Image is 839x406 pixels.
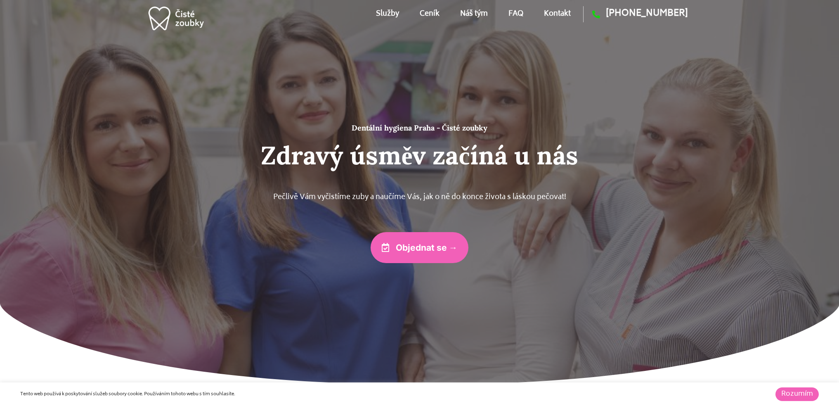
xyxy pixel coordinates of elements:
div: Tento web používá k poskytování služeb soubory cookie. Používáním tohoto webu s tím souhlasíte. [20,391,579,398]
h1: Dentální hygiena Praha - Čisté zoubky [172,123,667,133]
p: Pečlivě Vám vyčistíme zuby a naučíme Vás, jak o ně do konce života s láskou pečovat! [172,191,667,204]
img: dentální hygiena v praze [147,2,205,35]
a: Objednat se → [371,232,469,263]
span: Objednat se → [396,243,458,252]
a: [PHONE_NUMBER] [584,6,688,22]
h2: Zdravý úsměv začíná u nás [172,140,667,171]
span: [PHONE_NUMBER] [600,6,688,22]
a: Rozumím [775,387,819,401]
